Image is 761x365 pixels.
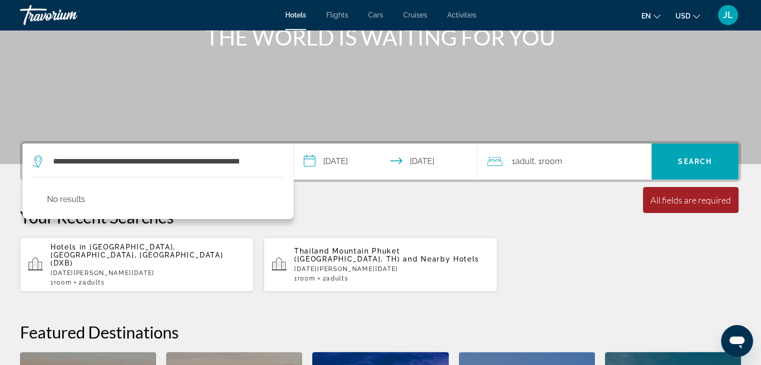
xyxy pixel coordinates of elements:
[675,8,700,23] button: Change currency
[294,275,315,282] span: 1
[447,11,476,19] a: Activities
[23,143,738,179] div: Search widget
[54,279,72,286] span: Room
[326,275,348,282] span: Adults
[79,279,105,286] span: 2
[721,325,753,357] iframe: Button to launch messaging window
[51,279,72,286] span: 1
[515,156,534,166] span: Adult
[294,265,489,272] p: [DATE][PERSON_NAME][DATE]
[285,11,306,19] a: Hotels
[294,247,400,263] span: Thailand Mountain Phuket ([GEOGRAPHIC_DATA], TH)
[322,275,348,282] span: 2
[47,192,85,206] p: No results
[403,255,479,263] span: and Nearby Hotels
[23,177,294,219] div: Destination search results
[541,156,562,166] span: Room
[650,194,731,205] div: All fields are required
[51,269,246,276] p: [DATE][PERSON_NAME][DATE]
[511,154,534,168] span: 1
[368,11,383,19] a: Cars
[723,10,733,20] span: JL
[20,207,741,227] p: Your Recent Searches
[298,275,316,282] span: Room
[20,322,741,342] h2: Featured Destinations
[51,243,87,251] span: Hotels in
[678,157,712,165] span: Search
[83,279,105,286] span: Adults
[403,11,427,19] a: Cruises
[641,8,660,23] button: Change language
[477,143,651,179] button: Travelers: 1 adult, 0 children
[51,243,223,267] span: [GEOGRAPHIC_DATA], [GEOGRAPHIC_DATA], [GEOGRAPHIC_DATA] (DXB)
[641,12,651,20] span: en
[675,12,690,20] span: USD
[534,154,562,168] span: , 1
[326,11,348,19] a: Flights
[20,237,254,292] button: Hotels in [GEOGRAPHIC_DATA], [GEOGRAPHIC_DATA], [GEOGRAPHIC_DATA] (DXB)[DATE][PERSON_NAME][DATE]1...
[193,24,568,50] h1: THE WORLD IS WAITING FOR YOU
[715,4,741,25] button: User Menu
[651,143,738,179] button: Search
[20,2,120,28] a: Travorium
[52,154,278,169] input: Search hotel destination
[264,237,497,292] button: Thailand Mountain Phuket ([GEOGRAPHIC_DATA], TH) and Nearby Hotels[DATE][PERSON_NAME][DATE]1Room2...
[294,143,478,179] button: Select check in and out date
